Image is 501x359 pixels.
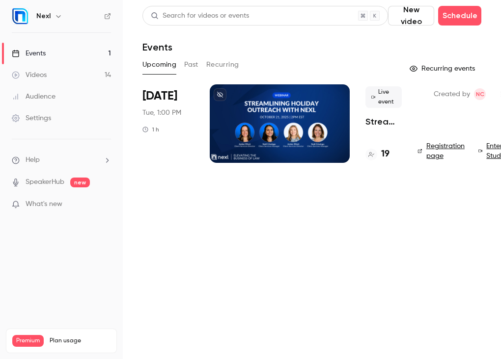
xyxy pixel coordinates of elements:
[12,70,47,80] div: Videos
[12,113,51,123] div: Settings
[365,86,402,108] span: Live event
[206,57,239,73] button: Recurring
[26,199,62,209] span: What's new
[365,148,390,161] a: 19
[142,126,159,133] div: 1 h
[434,88,470,100] span: Created by
[12,92,56,102] div: Audience
[142,108,181,118] span: Tue, 1:00 PM
[142,57,176,73] button: Upcoming
[405,61,481,77] button: Recurring events
[417,141,467,161] a: Registration page
[142,88,177,104] span: [DATE]
[151,11,249,21] div: Search for videos or events
[381,148,390,161] h4: 19
[26,155,40,165] span: Help
[12,8,28,24] img: Nexl
[184,57,198,73] button: Past
[476,88,484,100] span: NC
[26,177,64,187] a: SpeakerHub
[36,11,51,21] h6: Nexl
[474,88,486,100] span: Nereide Crisologo
[12,155,111,165] li: help-dropdown-opener
[438,6,481,26] button: Schedule
[142,41,172,53] h1: Events
[12,335,44,347] span: Premium
[99,200,111,209] iframe: Noticeable Trigger
[12,49,46,58] div: Events
[388,6,434,26] button: New video
[365,116,402,128] a: Streamline Your Firm’s Holiday Outreach with Nexl
[50,337,111,345] span: Plan usage
[142,84,194,163] div: Oct 21 Tue, 1:00 PM (America/Chicago)
[70,178,90,187] span: new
